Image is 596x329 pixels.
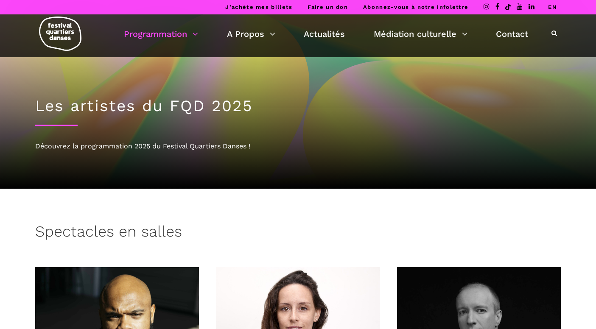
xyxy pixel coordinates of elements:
[39,17,81,51] img: logo-fqd-med
[35,141,561,152] div: Découvrez la programmation 2025 du Festival Quartiers Danses !
[227,27,275,41] a: A Propos
[124,27,198,41] a: Programmation
[496,27,528,41] a: Contact
[308,4,348,10] a: Faire un don
[363,4,468,10] a: Abonnez-vous à notre infolettre
[35,97,561,115] h1: Les artistes du FQD 2025
[304,27,345,41] a: Actualités
[35,223,182,244] h3: Spectacles en salles
[374,27,467,41] a: Médiation culturelle
[225,4,292,10] a: J’achète mes billets
[548,4,557,10] a: EN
